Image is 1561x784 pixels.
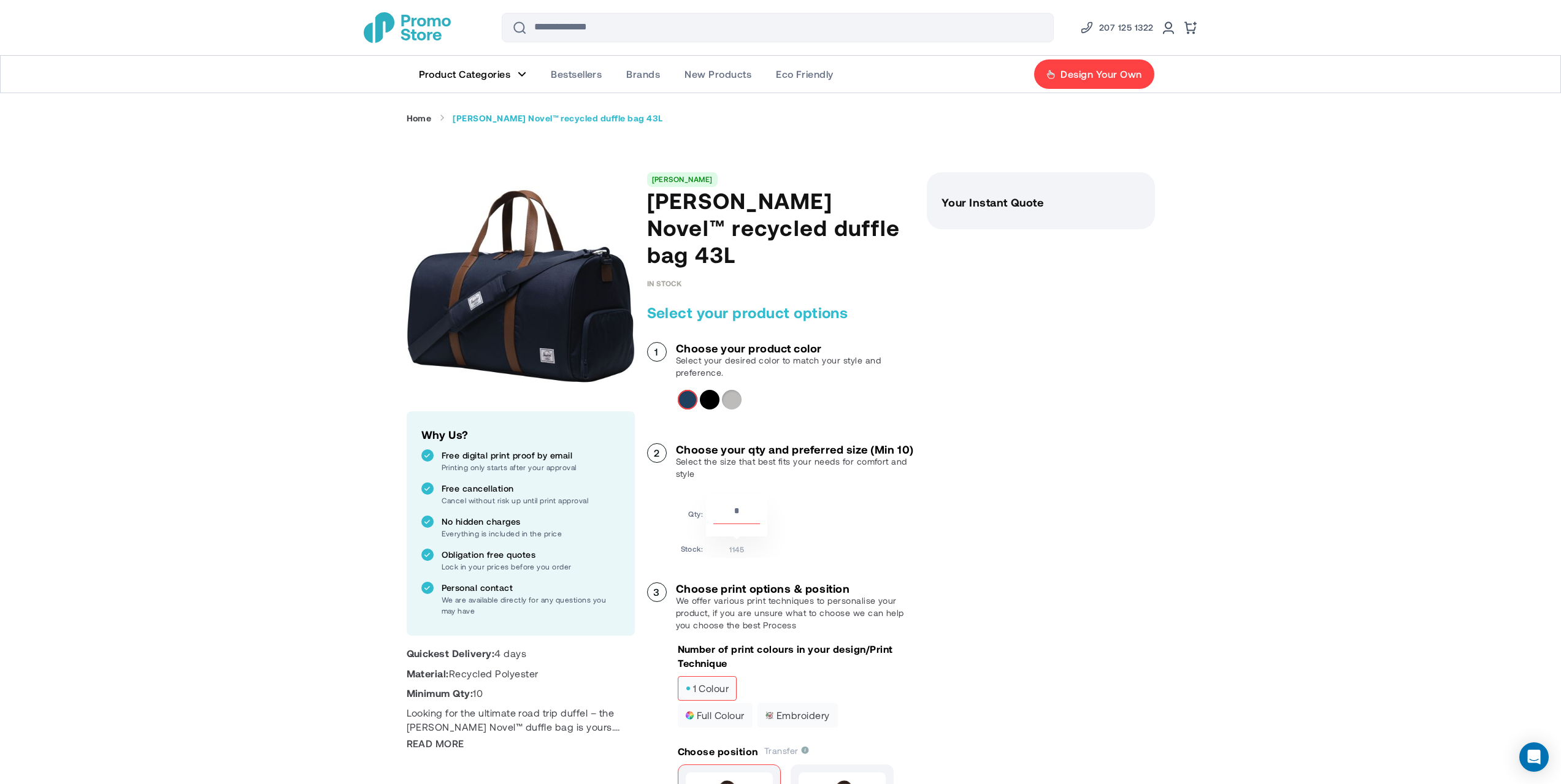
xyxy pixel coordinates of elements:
h2: Select your product options [647,303,915,322]
p: Choose position [678,745,758,758]
span: Brands [626,68,660,80]
a: Brands [614,56,672,93]
h3: Choose your qty and preferred size (Min 10) [676,443,915,455]
span: Read More [407,737,464,750]
div: Solid black [700,390,719,409]
p: Obligation free quotes [442,549,620,561]
p: Select your desired color to match your style and preference. [676,354,915,379]
a: Phone [1080,20,1154,35]
span: Eco Friendly [776,68,834,80]
p: Number of print colours in your design/Print Technique [678,642,915,670]
div: Navy [678,390,697,409]
span: Bestsellers [551,68,602,80]
strong: Quickest Delivery: [407,647,495,659]
td: Stock: [681,539,704,555]
p: Personal contact [442,582,620,594]
span: New Products [685,68,751,80]
span: 1 colour [686,684,729,693]
span: In stock [647,279,682,287]
p: Looking for the ultimate road trip duffel – the [PERSON_NAME] Novel™ duffle bag is yours. This du... [407,706,635,734]
p: Printing only starts after your approval [442,462,620,473]
a: Home [407,113,432,124]
p: We are available directly for any questions you may have [442,594,620,616]
p: Everything is included in the price [442,528,620,539]
p: Cancel without risk up until print approval [442,495,620,506]
img: Promotional Merchandise [364,12,451,43]
td: 1145 [706,539,767,555]
p: 10 [407,687,635,700]
div: Availability [647,279,682,287]
span: Design Your Own [1060,68,1141,80]
a: New Products [672,56,764,93]
h2: Why Us? [421,426,620,443]
img: main product photo [407,172,635,400]
a: store logo [364,12,451,43]
h1: [PERSON_NAME] Novel™ recycled duffle bag 43L [647,187,915,268]
span: Embroidery [765,711,830,720]
p: Select the size that best fits your needs for comfort and style [676,455,915,480]
span: 207 125 1322 [1099,20,1154,35]
h3: Choose your product color [676,342,915,354]
p: Free cancellation [442,482,620,495]
p: Recycled Polyester [407,667,635,680]
a: Product Categories [407,56,539,93]
strong: [PERSON_NAME] Novel™ recycled duffle bag 43L [453,113,662,124]
td: Qty: [681,494,704,536]
p: 4 days [407,647,635,660]
strong: Material: [407,668,449,679]
div: Open Intercom Messenger [1519,742,1549,772]
strong: Minimum Qty: [407,687,474,699]
span: full colour [686,711,745,720]
span: Transfer [764,745,809,756]
span: Product Categories [419,68,511,80]
div: Heather grey [722,390,742,409]
a: Bestsellers [539,56,614,93]
p: No hidden charges [442,516,620,528]
a: Design Your Own [1034,59,1154,89]
h3: Your Instant Quote [942,196,1140,208]
a: [PERSON_NAME] [652,175,713,183]
p: We offer various print techniques to personalise your product, if you are unsure what to choose w... [676,595,915,631]
a: Eco Friendly [764,56,846,93]
p: Free digital print proof by email [442,449,620,462]
p: Lock in your prices before you order [442,561,620,572]
h3: Choose print options & position [676,582,915,595]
